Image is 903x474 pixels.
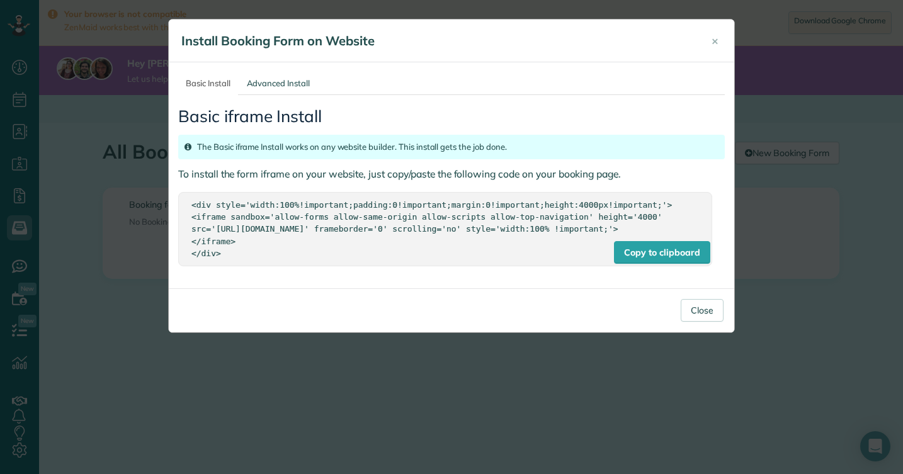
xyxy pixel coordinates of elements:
[191,199,699,259] div: <div style='width:100%!important;padding:0!important;margin:0!important;height:4000px!important;'...
[178,169,725,179] h4: To install the form iframe on your website, just copy/paste the following code on your booking page.
[181,32,691,50] h4: Install Booking Form on Website
[702,26,728,56] button: Close
[614,241,710,264] div: Copy to clipboard
[178,108,725,126] h3: Basic iframe Install
[712,33,718,48] span: ×
[681,299,724,322] button: Close
[178,135,725,159] div: The Basic iframe Install works on any website builder. This install gets the job done.
[239,72,317,95] a: Advanced Install
[178,72,238,95] a: Basic Install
